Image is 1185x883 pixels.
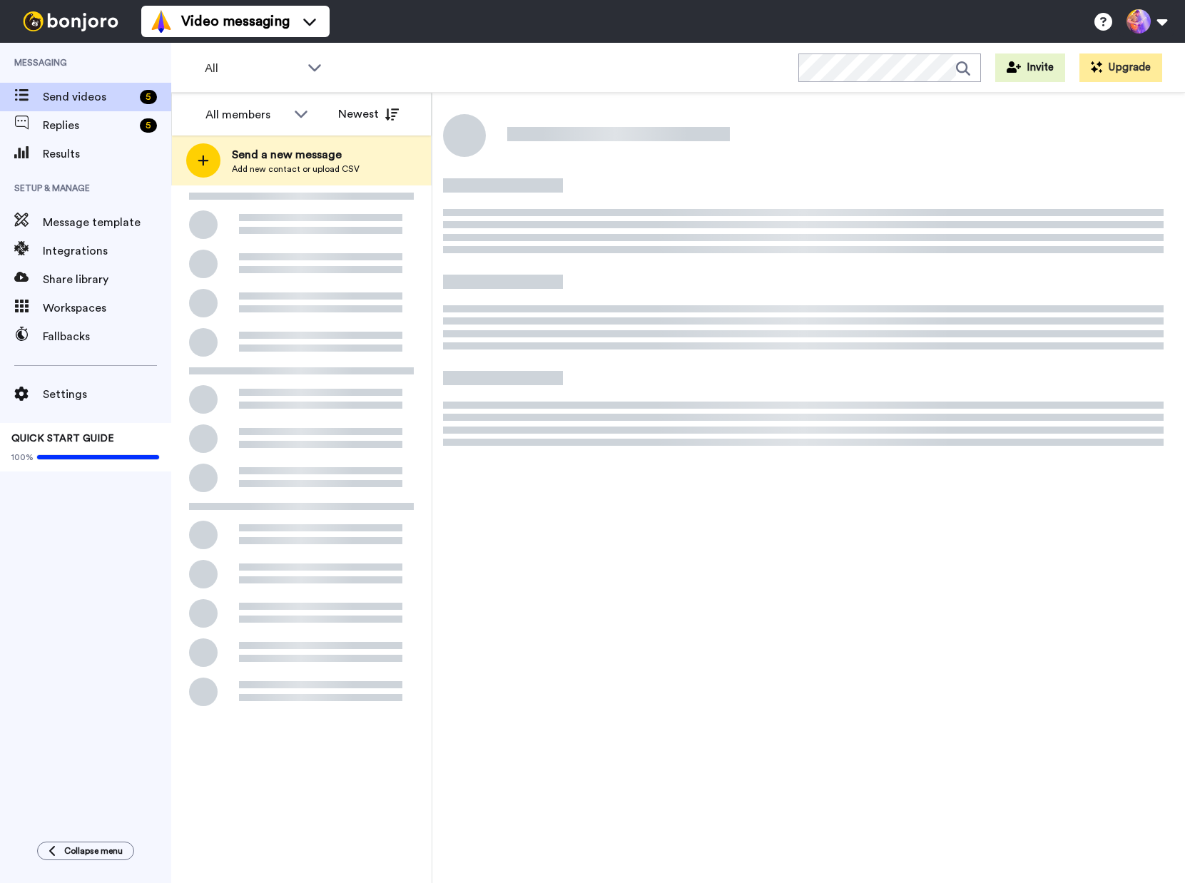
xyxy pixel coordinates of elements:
button: Collapse menu [37,842,134,860]
span: Video messaging [181,11,290,31]
img: bj-logo-header-white.svg [17,11,124,31]
img: vm-color.svg [150,10,173,33]
span: Share library [43,271,171,288]
button: Invite [995,53,1065,82]
span: Send a new message [232,146,360,163]
span: Replies [43,117,134,134]
div: All members [205,106,287,123]
span: Settings [43,386,171,403]
span: Send videos [43,88,134,106]
span: Collapse menu [64,845,123,857]
div: 5 [140,118,157,133]
span: 100% [11,451,34,463]
span: Results [43,146,171,163]
div: 5 [140,90,157,104]
button: Upgrade [1079,53,1162,82]
span: Fallbacks [43,328,171,345]
span: All [205,60,300,77]
span: Add new contact or upload CSV [232,163,360,175]
button: Newest [327,100,410,128]
span: Message template [43,214,171,231]
span: Workspaces [43,300,171,317]
span: QUICK START GUIDE [11,434,114,444]
span: Integrations [43,243,171,260]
